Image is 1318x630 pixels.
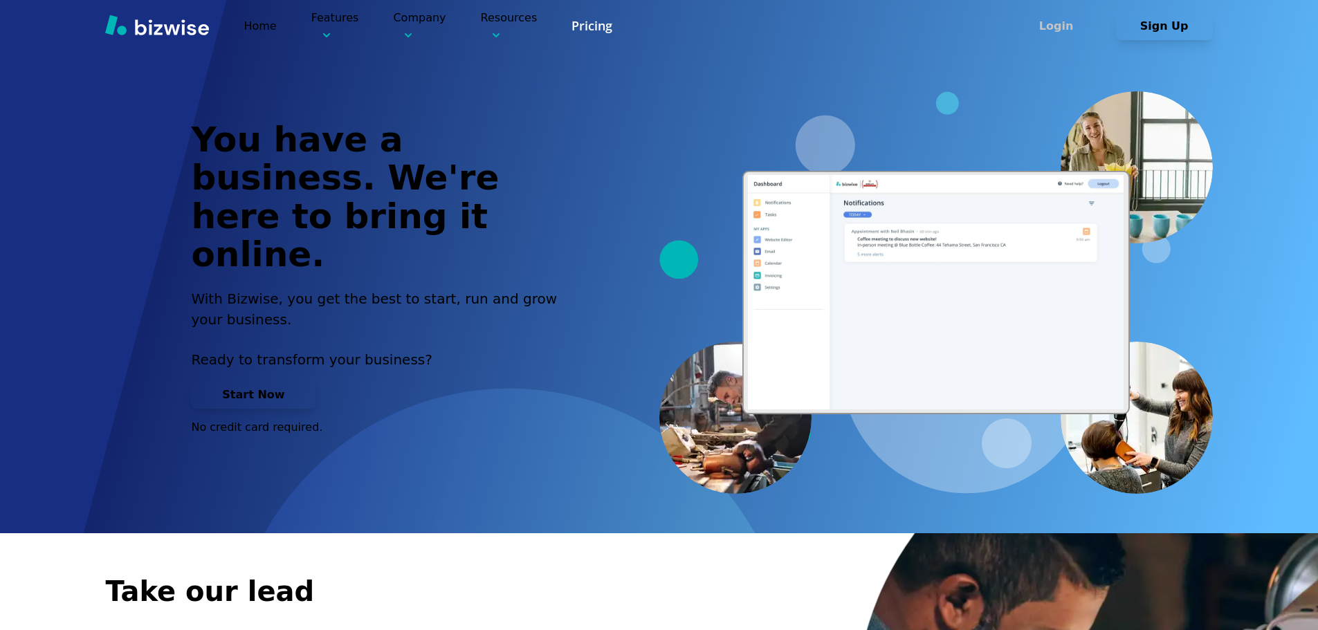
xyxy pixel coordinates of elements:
[393,10,446,42] p: Company
[105,15,209,35] img: Bizwise Logo
[1116,12,1213,40] button: Sign Up
[571,17,612,35] a: Pricing
[244,19,276,33] a: Home
[191,121,573,275] h1: You have a business. We're here to bring it online.
[481,10,538,42] p: Resources
[191,288,573,330] h2: With Bizwise, you get the best to start, run and grow your business.
[1116,19,1213,33] a: Sign Up
[191,381,315,409] button: Start Now
[105,573,1143,610] h2: Take our lead
[1008,19,1116,33] a: Login
[191,349,573,370] p: Ready to transform your business?
[191,388,315,401] a: Start Now
[1008,12,1105,40] button: Login
[191,420,573,435] p: No credit card required.
[311,10,359,42] p: Features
